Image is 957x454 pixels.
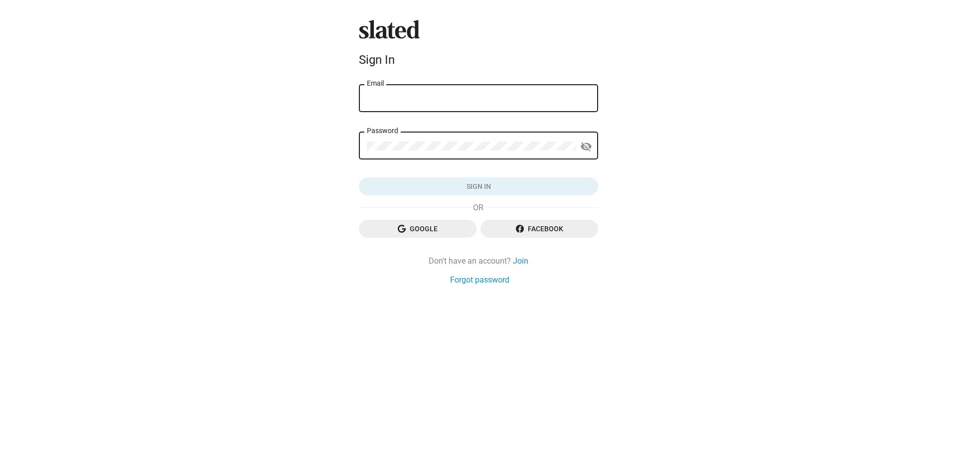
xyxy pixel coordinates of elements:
[359,53,598,67] div: Sign In
[450,275,509,285] a: Forgot password
[488,220,590,238] span: Facebook
[359,256,598,266] div: Don't have an account?
[513,256,528,266] a: Join
[367,220,469,238] span: Google
[480,220,598,238] button: Facebook
[359,220,477,238] button: Google
[580,139,592,154] mat-icon: visibility_off
[576,137,596,156] button: Show password
[359,20,598,71] sl-branding: Sign In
